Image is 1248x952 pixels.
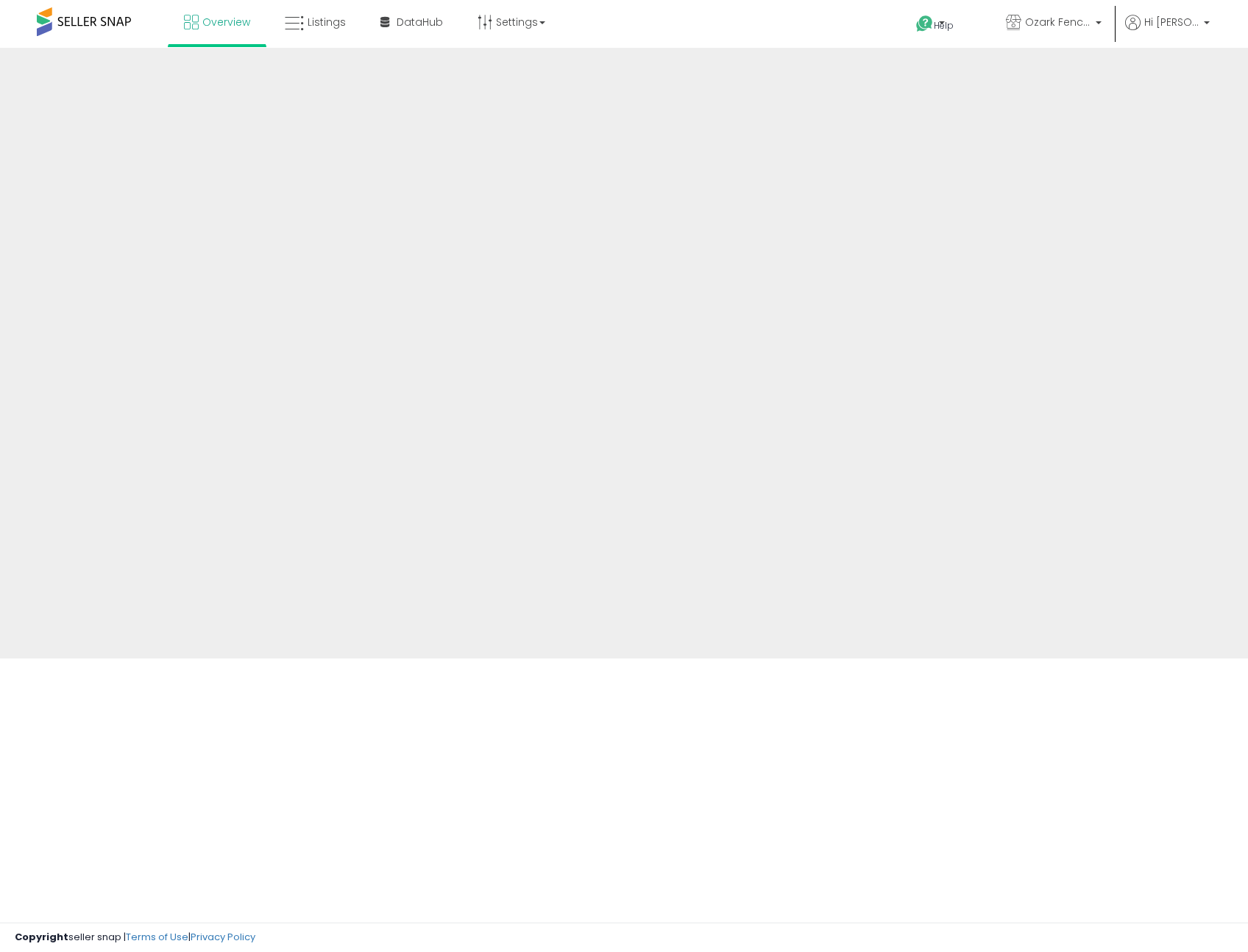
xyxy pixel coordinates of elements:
a: Hi [PERSON_NAME] [1125,15,1210,48]
span: Hi [PERSON_NAME] [1144,15,1199,29]
span: Listings [308,15,346,29]
span: Ozark Fence & Supply [1025,15,1091,29]
i: Get Help [915,15,934,33]
span: Overview [202,15,250,29]
span: Help [934,19,954,32]
span: DataHub [397,15,443,29]
a: Help [904,4,982,48]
